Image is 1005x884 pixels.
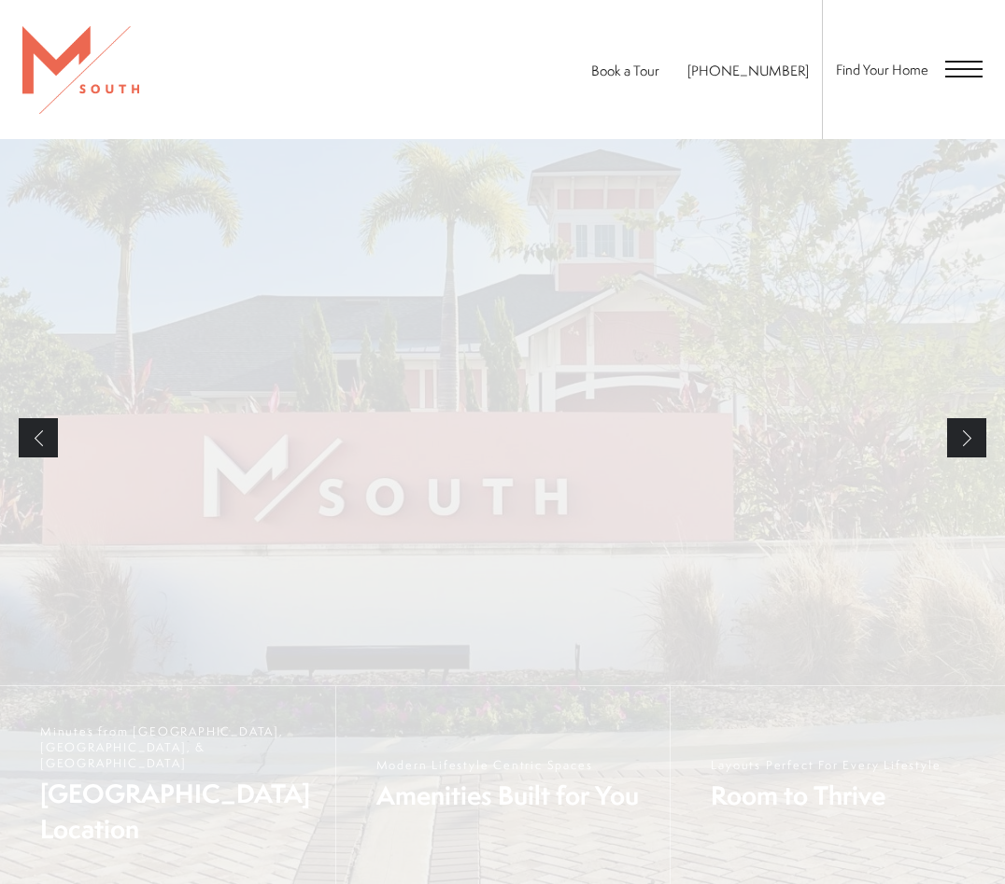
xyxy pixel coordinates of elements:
a: Layouts Perfect For Every Lifestyle [670,686,1005,884]
span: Modern Lifestyle Centric Spaces [376,757,639,773]
a: Previous [19,418,58,457]
a: Next [947,418,986,457]
button: Open Menu [945,61,983,77]
span: Layouts Perfect For Every Lifestyle [711,757,941,773]
a: Book a Tour [591,61,659,80]
span: Room to Thrive [711,778,941,813]
span: [PHONE_NUMBER] [687,61,809,80]
a: Call Us at 813-570-8014 [687,61,809,80]
span: Amenities Built for You [376,778,639,813]
a: Modern Lifestyle Centric Spaces [335,686,671,884]
span: [GEOGRAPHIC_DATA] Location [40,776,317,847]
a: Find Your Home [836,60,928,79]
img: MSouth [22,26,139,114]
span: Minutes from [GEOGRAPHIC_DATA], [GEOGRAPHIC_DATA], & [GEOGRAPHIC_DATA] [40,723,317,771]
